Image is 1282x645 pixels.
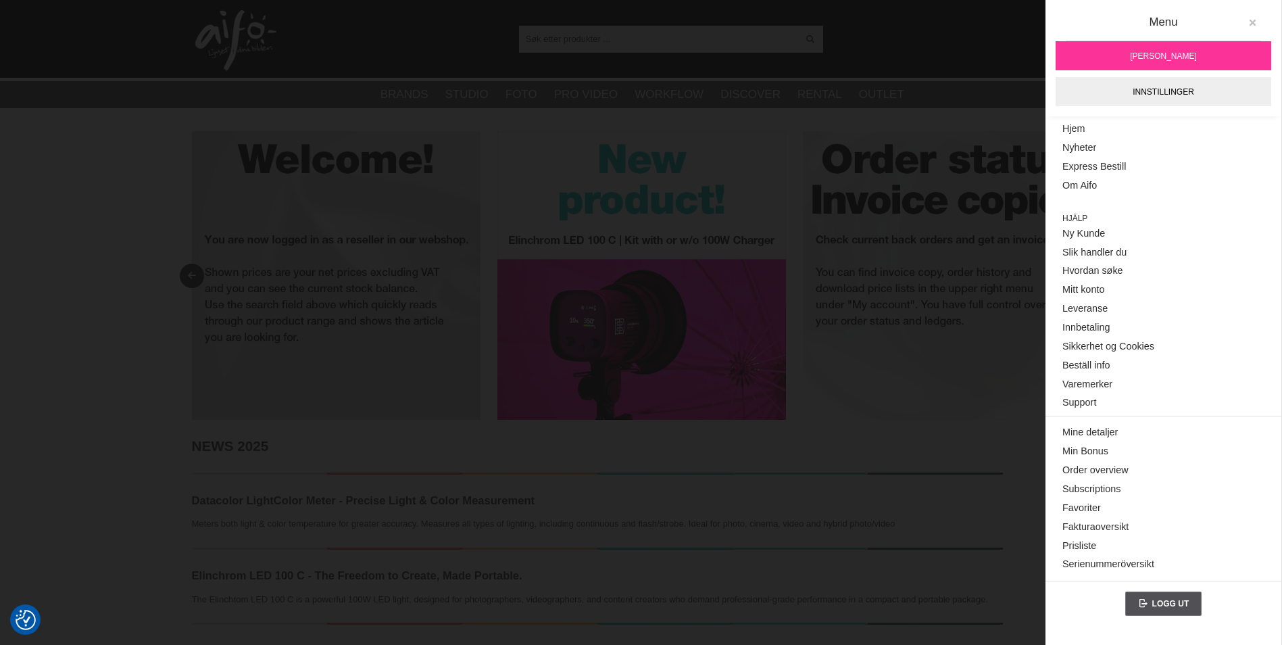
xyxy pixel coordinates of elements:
[192,517,1003,531] p: Meters both light & color temperature for greater accuracy. Measures all types of lighting, inclu...
[192,593,1003,607] p: The Elinchrom LED 100 C is a powerful 100W LED light, designed for photographers, videographers, ...
[635,86,704,103] a: Workflow
[1062,423,1264,442] a: Mine detaljer
[803,131,1091,420] img: Ad:RET003 banner-resel-account-bgr.jpg
[797,86,842,103] a: Rental
[1062,442,1264,461] a: Min Bonus
[554,86,618,103] a: Pro Video
[192,494,535,507] strong: Datacolor LightColor Meter - Precise Light & Color Measurement
[16,608,36,632] button: Samtykkepreferanser
[1062,375,1264,394] a: Varemerker
[1152,599,1189,608] span: Logg ut
[1125,592,1202,616] a: Logg ut
[1062,176,1264,195] a: Om Aifo
[195,10,276,71] img: logo.png
[1062,243,1264,262] a: Slik handler du
[1062,480,1264,499] a: Subscriptions
[1062,262,1264,281] a: Hvordan søke
[1062,300,1264,318] a: Leveranse
[445,86,489,103] a: Studio
[1066,14,1261,41] div: Menu
[1062,158,1264,176] a: Express Bestill
[1062,393,1264,412] a: Support
[192,131,480,420] img: Ad:RET001 banner-resel-welcome-bgr.jpg
[1062,555,1264,574] a: Serienummeröversikt
[859,86,904,103] a: Outlet
[1062,224,1264,243] a: Ny Kunde
[192,437,1003,456] h2: NEWS 2025
[1062,536,1264,555] a: Prisliste
[497,131,786,420] img: Ad:RET008 banner-resel-new-LED100C.jpg
[1056,77,1271,106] a: Innstillinger
[1062,212,1264,224] span: Hjälp
[519,28,798,49] input: Søk etter produkter ...
[192,569,522,582] strong: Elinchrom LED 100 C - The Freedom to Create, Made Portable.
[192,473,1003,475] img: NEWS!
[1062,139,1264,158] a: Nyheter
[180,264,204,288] button: Previous
[1062,120,1264,139] a: Hjem
[1062,518,1264,537] a: Fakturaoversikt
[1062,461,1264,480] a: Order overview
[16,610,36,630] img: Revisit consent button
[380,86,428,103] a: Brands
[1062,356,1264,375] a: Beställ info
[720,86,781,103] a: Discover
[1062,281,1264,300] a: Mitt konto
[1130,50,1197,62] span: [PERSON_NAME]
[192,623,1003,625] img: NEWS!
[1062,499,1264,518] a: Favoriter
[506,86,537,103] a: Foto
[1062,318,1264,337] a: Innbetaling
[1062,337,1264,356] a: Sikkerhet og Cookies
[192,548,1003,550] img: NEWS!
